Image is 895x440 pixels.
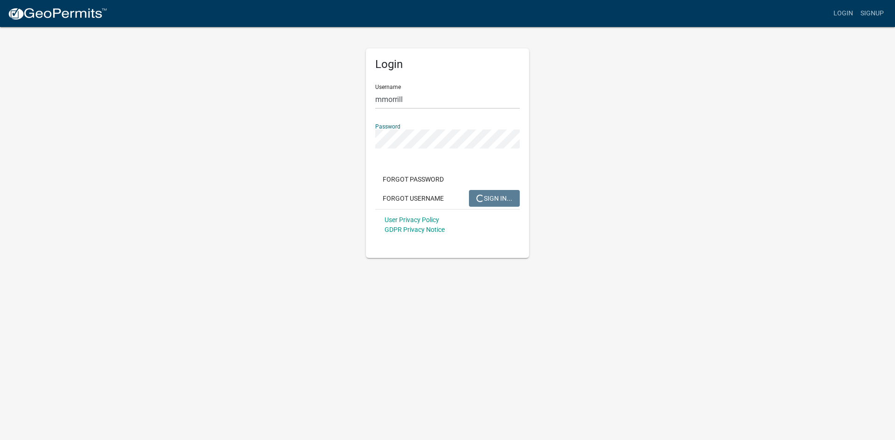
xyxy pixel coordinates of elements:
[476,194,512,202] span: SIGN IN...
[857,5,888,22] a: Signup
[375,190,451,207] button: Forgot Username
[469,190,520,207] button: SIGN IN...
[385,216,439,223] a: User Privacy Policy
[375,171,451,188] button: Forgot Password
[385,226,445,233] a: GDPR Privacy Notice
[830,5,857,22] a: Login
[375,58,520,71] h5: Login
